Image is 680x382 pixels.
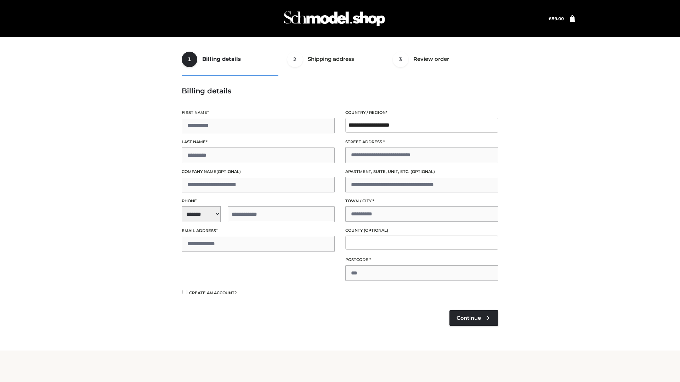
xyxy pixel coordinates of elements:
[182,139,335,145] label: Last name
[345,109,498,116] label: Country / Region
[457,315,481,321] span: Continue
[182,109,335,116] label: First name
[345,198,498,204] label: Town / City
[549,16,564,21] a: £89.00
[182,87,498,95] h3: Billing details
[345,256,498,263] label: Postcode
[345,168,498,175] label: Apartment, suite, unit, etc.
[549,16,551,21] span: £
[182,227,335,234] label: Email address
[364,228,388,233] span: (optional)
[216,169,241,174] span: (optional)
[281,5,387,33] img: Schmodel Admin 964
[182,168,335,175] label: Company name
[189,290,237,295] span: Create an account?
[345,139,498,145] label: Street address
[449,310,498,326] a: Continue
[345,227,498,234] label: County
[549,16,564,21] bdi: 89.00
[182,290,188,294] input: Create an account?
[410,169,435,174] span: (optional)
[182,198,335,204] label: Phone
